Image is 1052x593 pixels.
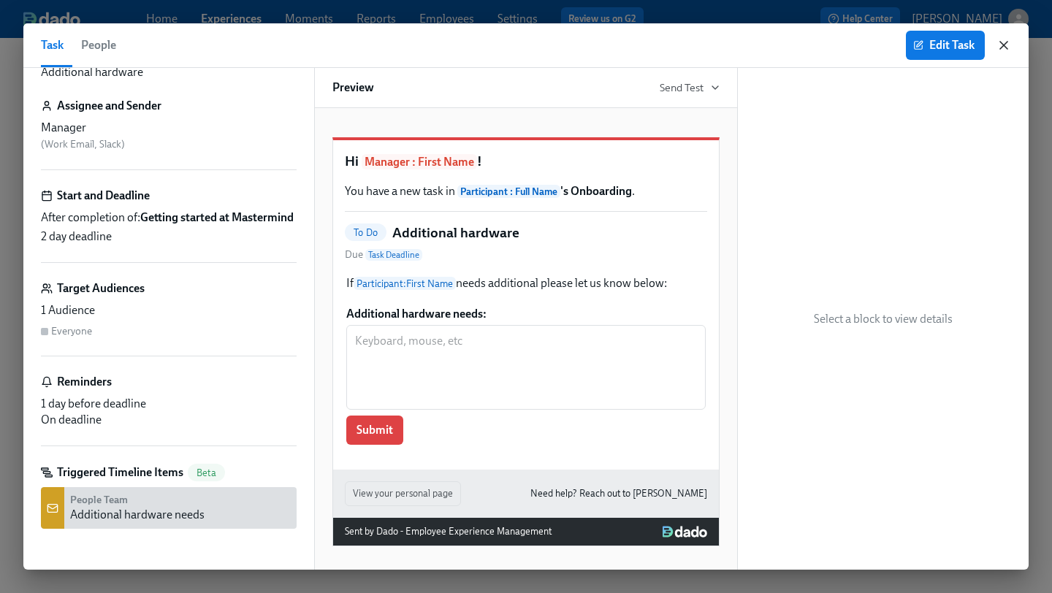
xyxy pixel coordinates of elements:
div: 1 Audience [41,302,297,318]
strong: 's Onboarding [457,184,632,198]
h6: Assignee and Sender [57,98,161,114]
div: Additional hardware needs:Submit [345,305,707,446]
img: Dado [663,526,707,537]
span: Participant : Full Name [457,185,560,198]
div: Additional hardware needs [70,507,205,523]
div: 1 day before deadline [41,396,297,412]
span: Manager : First Name [362,154,477,169]
strong: Getting started at Mastermind [140,210,294,224]
h6: Triggered Timeline Items [57,464,183,481]
span: ( Work Email, Slack ) [41,138,125,150]
div: IfParticipant:First Nameneeds additional please let us know below: [345,274,707,293]
span: View your personal page [353,486,453,501]
span: Task [41,35,64,56]
h6: Start and Deadline [57,188,150,204]
span: People [81,35,116,56]
div: People TeamAdditional hardware needs [41,487,297,529]
p: Additional hardware [41,64,143,80]
div: Select a block to view details [738,68,1029,570]
h5: Additional hardware [392,223,519,242]
div: Everyone [51,324,92,338]
span: Beta [188,467,225,478]
h1: Hi ! [345,152,707,172]
span: Edit Task [916,38,975,53]
div: Manager [41,120,297,136]
p: You have a new task in . [345,183,707,199]
button: View your personal page [345,481,461,506]
span: After completion of: [41,210,294,226]
a: Need help? Reach out to [PERSON_NAME] [530,486,707,502]
h6: Target Audiences [57,280,145,296]
h6: Preview [332,80,374,96]
button: Edit Task [906,31,985,60]
div: Sent by Dado - Employee Experience Management [345,524,552,540]
span: Due [345,248,422,262]
h6: Reminders [57,374,112,390]
span: Task Deadline [365,249,422,261]
strong: People Team [70,494,128,506]
div: On deadline [41,412,297,428]
span: 2 day deadline [41,229,112,245]
button: Send Test [660,80,720,95]
span: To Do [345,227,386,238]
